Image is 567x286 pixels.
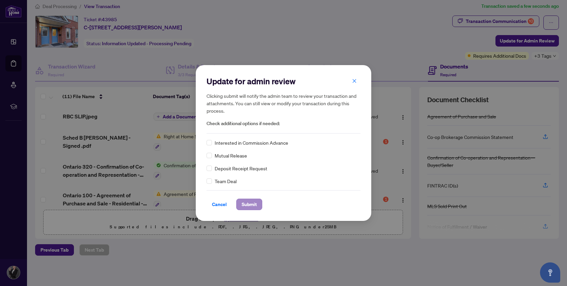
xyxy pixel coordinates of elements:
[207,76,360,87] h2: Update for admin review
[215,177,237,185] span: Team Deal
[215,152,247,159] span: Mutual Release
[215,165,267,172] span: Deposit Receipt Request
[352,79,357,83] span: close
[207,120,360,127] span: Check additional options if needed:
[212,199,227,210] span: Cancel
[236,199,262,210] button: Submit
[207,199,232,210] button: Cancel
[207,92,360,114] h5: Clicking submit will notify the admin team to review your transaction and attachments. You can st...
[215,139,288,146] span: Interested in Commission Advance
[242,199,257,210] span: Submit
[540,262,560,283] button: Open asap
